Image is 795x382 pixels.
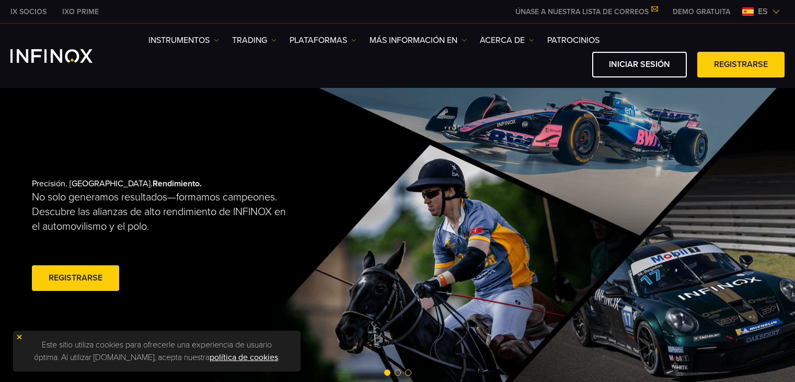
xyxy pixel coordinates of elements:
img: yellow close icon [16,333,23,341]
span: Go to slide 3 [405,369,411,376]
span: Go to slide 1 [384,369,390,376]
a: INFINOX [54,6,107,17]
a: INFINOX MENU [665,6,738,17]
a: INFINOX Logo [10,49,117,63]
a: ACERCA DE [480,34,534,47]
a: Más información en [370,34,467,47]
a: Registrarse [697,52,785,77]
span: Go to slide 2 [395,369,401,376]
p: Este sitio utiliza cookies para ofrecerle una experiencia de usuario óptima. Al utilizar [DOMAIN_... [18,336,295,366]
a: Instrumentos [148,34,219,47]
strong: Rendimiento. [153,178,202,189]
a: política de cookies [210,352,278,363]
a: INFINOX [3,6,54,17]
a: Iniciar sesión [592,52,687,77]
span: es [754,5,772,18]
a: Registrarse [32,265,119,291]
div: Precisión. [GEOGRAPHIC_DATA]. [32,162,361,310]
a: TRADING [232,34,276,47]
a: PLATAFORMAS [290,34,356,47]
p: No solo generamos resultados—formamos campeones. Descubre las alianzas de alto rendimiento de INF... [32,190,295,234]
a: Patrocinios [547,34,600,47]
a: ÚNASE A NUESTRA LISTA DE CORREOS [508,7,665,16]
